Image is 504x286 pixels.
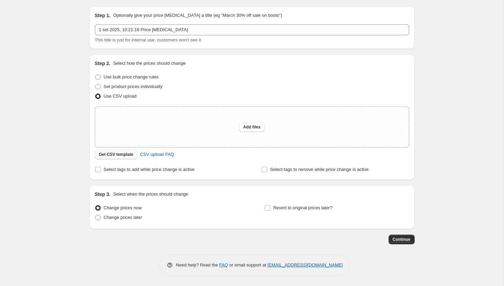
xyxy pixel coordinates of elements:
h2: Step 3. [95,191,111,198]
p: Select how the prices should change [113,60,186,67]
span: Continue [393,237,411,242]
span: Add files [243,124,261,130]
span: Change prices now [104,205,142,210]
input: 30% off holiday sale [95,24,409,35]
span: Select tags to remove while price change is active [270,167,369,172]
button: Add files [239,122,265,132]
p: Select when the prices should change [113,191,188,198]
span: Set product prices individually [104,84,163,89]
span: or email support at [228,262,267,268]
span: Change prices later [104,215,142,220]
a: [EMAIL_ADDRESS][DOMAIN_NAME] [267,262,343,268]
p: Optionally give your price [MEDICAL_DATA] a title (eg "March 30% off sale on boots") [113,12,282,19]
span: CSV upload FAQ [140,151,174,158]
span: Revert to original prices later? [273,205,332,210]
a: FAQ [219,262,228,268]
span: This title is just for internal use, customers won't see it [95,37,201,42]
span: Select tags to add while price change is active [104,167,195,172]
button: Continue [389,235,415,244]
button: Get CSV template [95,150,138,159]
h2: Step 2. [95,60,111,67]
span: Get CSV template [99,152,134,157]
a: CSV upload FAQ [136,149,178,160]
span: Need help? Read the [176,262,219,268]
span: Use bulk price change rules [104,74,159,79]
h2: Step 1. [95,12,111,19]
span: Use CSV upload [104,94,137,99]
